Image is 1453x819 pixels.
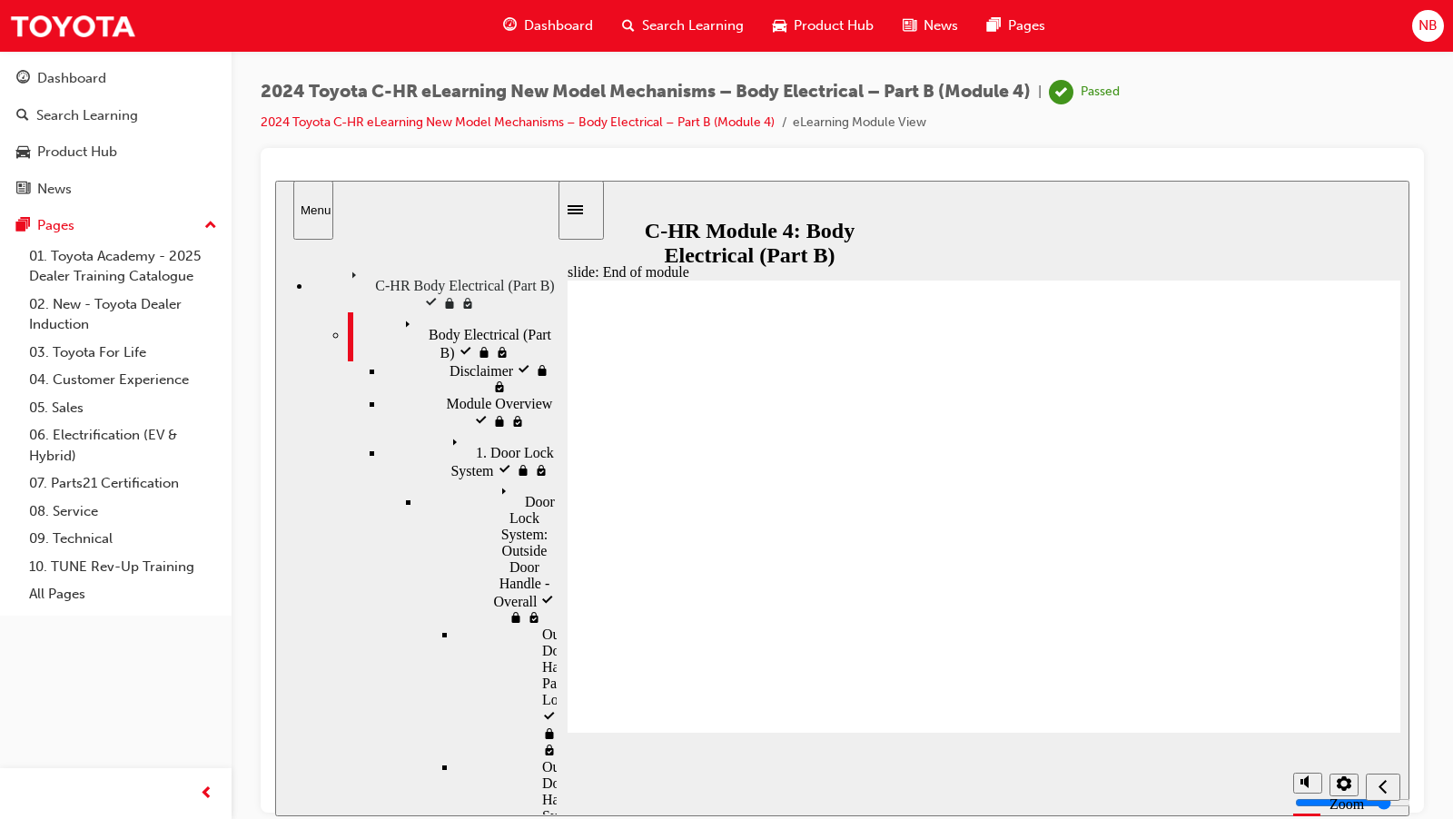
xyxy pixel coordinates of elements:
a: 02. New - Toyota Dealer Induction [22,291,224,339]
button: Pages [7,209,224,242]
div: Dashboard [37,68,106,89]
div: C-HR Body Electrical (Part B) [36,83,282,132]
a: pages-iconPages [973,7,1060,44]
div: News [37,179,72,200]
a: 08. Service [22,498,224,526]
div: Search Learning [36,105,138,126]
span: up-icon [204,214,217,238]
span: Pages [1008,15,1045,36]
span: locked [267,546,282,561]
span: search-icon [16,108,29,124]
span: learningRecordVerb_PASS-icon [1049,80,1073,104]
button: Settings [1054,593,1083,616]
a: News [7,173,224,206]
span: Dashboard [524,15,593,36]
span: guage-icon [503,15,517,37]
span: 2024 Toyota C-HR eLearning New Model Mechanisms – Body Electrical – Part B (Module 4) [261,82,1031,103]
span: locked [167,115,185,131]
a: car-iconProduct Hub [758,7,888,44]
a: 05. Sales [22,394,224,422]
span: news-icon [903,15,916,37]
button: Previous (Ctrl+Alt+Comma) [1091,593,1125,620]
input: volume [1020,615,1137,629]
div: misc controls [1009,577,1082,636]
a: 01. Toyota Academy - 2025 Dealer Training Catalogue [22,242,224,291]
div: Pages [37,215,74,236]
span: visited, locked [217,199,232,214]
button: DashboardSearch LearningProduct HubNews [7,58,224,209]
span: pages-icon [987,15,1001,37]
a: Search Learning [7,99,224,133]
span: locked [260,183,274,198]
span: News [924,15,958,36]
span: | [1038,82,1042,103]
span: visited [242,183,260,198]
a: Dashboard [7,62,224,95]
span: news-icon [16,182,30,198]
div: Product Hub [37,142,117,163]
span: visited, locked [185,115,200,131]
a: 04. Customer Experience [22,366,224,394]
div: Disclaimer [109,181,282,215]
span: guage-icon [16,71,30,87]
span: Search Learning [642,15,744,36]
span: visited [199,233,217,249]
span: locked [217,233,235,249]
span: C-HR Body Electrical (Part B) [100,97,279,113]
label: Zoom to fit [1054,616,1089,664]
a: news-iconNews [888,7,973,44]
img: Trak [9,5,136,46]
span: car-icon [773,15,786,37]
a: 2024 Toyota C-HR eLearning New Model Mechanisms – Body Electrical – Part B (Module 4) [261,114,775,130]
span: visited, locked [220,164,234,180]
span: prev-icon [200,783,213,805]
span: locked [202,164,220,180]
span: visited [222,282,241,298]
span: visited [267,529,282,545]
span: visited, locked [259,282,273,298]
div: Module Overview [109,215,282,250]
div: 1. Door Lock System [109,250,282,299]
span: visited [183,164,202,180]
a: guage-iconDashboard [489,7,608,44]
span: visited, locked [267,562,282,577]
div: Passed [1081,84,1120,101]
span: Product Hub [794,15,874,36]
div: Outside Door Handle: System Diagram [182,578,282,711]
a: 07. Parts21 Certification [22,469,224,498]
span: visited, locked [252,429,266,445]
span: locked [241,282,259,298]
span: visited, locked [235,233,250,249]
div: Body Electrical (Part B) [73,132,282,181]
div: Outside Door Handle: Parts Location [182,446,282,578]
nav: slide navigation [1091,577,1125,636]
span: search-icon [622,15,635,37]
div: Menu [25,23,51,36]
li: eLearning Module View [793,113,926,133]
a: All Pages [22,580,224,608]
a: Product Hub [7,135,224,169]
a: 09. Technical [22,525,224,553]
span: NB [1418,15,1438,36]
span: locked [233,429,252,445]
a: 06. Electrification (EV & Hybrid) [22,421,224,469]
a: 03. Toyota For Life [22,339,224,367]
a: 10. TUNE Rev-Up Training [22,553,224,581]
div: Door Lock System: Outside Door Handle - Overall [145,299,282,446]
button: NB [1412,10,1444,42]
span: pages-icon [16,218,30,234]
a: search-iconSearch Learning [608,7,758,44]
button: Mute (Ctrl+Alt+M) [1018,592,1047,613]
span: car-icon [16,144,30,161]
span: visited [149,115,167,131]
